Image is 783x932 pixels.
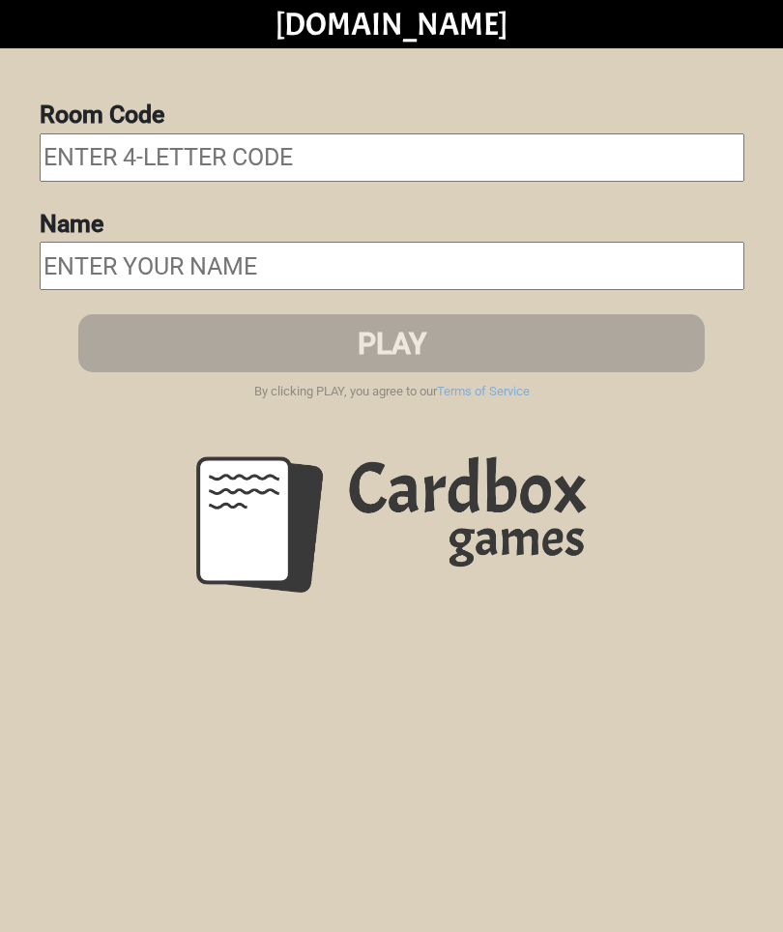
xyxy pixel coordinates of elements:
[437,384,530,398] a: Terms of Service
[40,242,744,290] input: ENTER YOUR NAME
[40,133,744,182] input: ENTER 4-LETTER CODE
[78,314,705,372] button: PLAY
[40,97,744,133] div: Room Code
[40,206,744,243] div: Name
[275,4,507,44] a: [DOMAIN_NAME]
[196,443,588,593] img: website-link.png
